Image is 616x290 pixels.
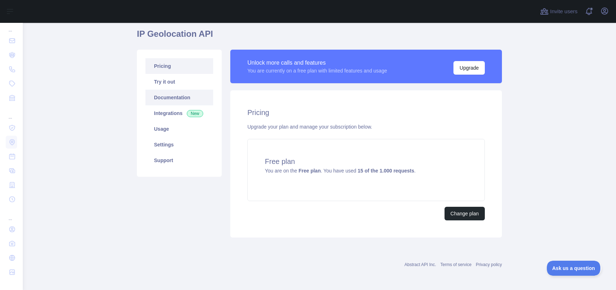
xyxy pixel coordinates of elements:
a: Documentation [145,90,213,105]
a: Terms of service [440,262,471,267]
div: ... [6,19,17,33]
button: Upgrade [453,61,485,75]
strong: 15 of the 1.000 requests [358,168,414,174]
strong: Free plan [298,168,320,174]
div: ... [6,106,17,120]
button: Invite users [539,6,579,17]
span: Invite users [550,7,577,16]
h2: Pricing [247,107,485,117]
iframe: Toggle Customer Support [547,261,602,276]
div: Upgrade your plan and manage your subscription below. [247,123,485,130]
a: Abstract API Inc. [405,262,436,267]
a: Settings [145,137,213,152]
h1: IP Geolocation API [137,28,502,45]
h4: Free plan [265,156,467,166]
a: Try it out [145,74,213,90]
a: Integrations New [145,105,213,121]
a: Support [145,152,213,168]
span: New [187,110,203,117]
a: Privacy policy [476,262,502,267]
div: ... [6,207,17,221]
div: Unlock more calls and features [247,59,387,67]
span: You are on the . You have used . [265,168,416,174]
button: Change plan [445,207,485,220]
a: Pricing [145,58,213,74]
div: You are currently on a free plan with limited features and usage [247,67,387,74]
a: Usage [145,121,213,137]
